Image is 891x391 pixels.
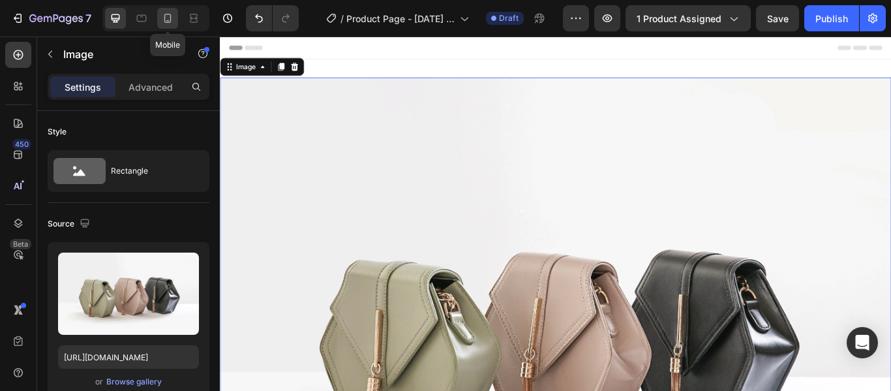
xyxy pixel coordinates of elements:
[756,5,799,31] button: Save
[63,46,174,62] p: Image
[106,376,162,388] div: Browse gallery
[58,253,199,335] img: preview-image
[58,345,199,369] input: https://example.com/image.jpg
[637,12,721,25] span: 1 product assigned
[12,139,31,149] div: 450
[246,5,299,31] div: Undo/Redo
[847,327,878,358] div: Open Intercom Messenger
[220,37,891,391] iframe: Design area
[499,12,519,24] span: Draft
[128,80,173,94] p: Advanced
[48,215,93,233] div: Source
[815,12,848,25] div: Publish
[48,126,67,138] div: Style
[85,10,91,26] p: 7
[346,12,455,25] span: Product Page - [DATE] 02:55:35
[106,375,162,388] button: Browse gallery
[340,12,344,25] span: /
[5,5,97,31] button: 7
[767,13,789,24] span: Save
[111,156,190,186] div: Rectangle
[804,5,859,31] button: Publish
[95,374,103,390] span: or
[10,239,31,249] div: Beta
[626,5,751,31] button: 1 product assigned
[65,80,101,94] p: Settings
